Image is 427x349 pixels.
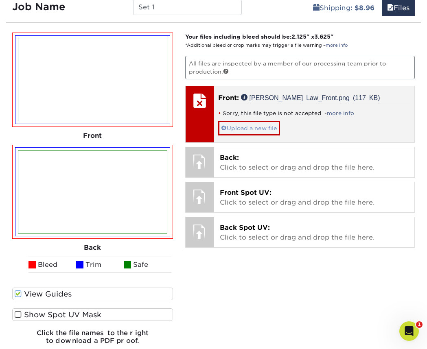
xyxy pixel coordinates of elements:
label: Show Spot UV Mask [12,308,173,321]
p: Click to select or drag and drop the file here. [220,153,409,172]
p: All files are inspected by a member of our processing team prior to production. [185,56,415,80]
div: Back [12,239,173,257]
span: 1 [416,321,423,328]
li: Bleed [28,257,76,273]
div: Front [12,127,173,145]
span: Back: [220,154,239,161]
span: 2.125 [291,33,307,40]
iframe: Intercom live chat [399,321,419,341]
span: Back Spot UV: [220,224,270,231]
span: files [387,4,394,12]
span: shipping [313,4,320,12]
a: Upload a new file [218,121,280,135]
p: Click to select or drag and drop the file here. [220,188,409,207]
strong: Job Name [12,1,65,13]
p: Click to select or drag and drop the file here. [220,223,409,242]
b: : $8.96 [350,4,374,12]
label: View Guides [12,288,173,300]
a: [PERSON_NAME] Law_Front.png (117 KB) [241,94,380,100]
span: Front: [218,94,239,102]
a: more info [327,110,354,116]
span: Front Spot UV: [220,189,272,196]
li: Trim [76,257,124,273]
strong: Your files including bleed should be: " x " [185,33,333,40]
small: *Additional bleed or crop marks may trigger a file warning – [185,43,348,48]
span: 3.625 [314,33,331,40]
li: Safe [124,257,171,273]
li: Sorry, this file type is not accepted. - [218,110,410,117]
a: more info [326,43,348,48]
